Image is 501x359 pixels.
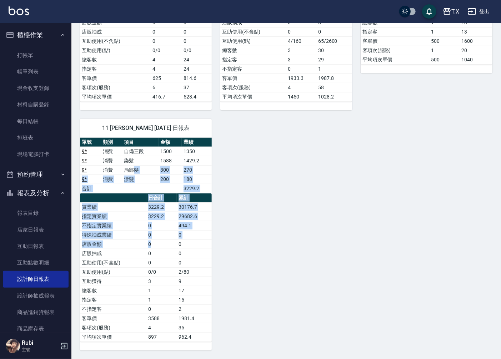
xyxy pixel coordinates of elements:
td: 客單價 [220,74,286,83]
td: 3 [286,46,316,55]
td: 指定實業績 [80,212,146,221]
a: 店家日報表 [3,222,69,238]
td: 1350 [182,147,212,156]
td: 1 [430,27,460,36]
td: 35 [177,323,212,332]
th: 日合計 [146,193,177,203]
img: Logo [9,6,29,15]
button: 報表及分析 [3,184,69,202]
td: 3229.2 [146,202,177,212]
td: 6 [151,83,182,92]
td: 0 [151,27,182,36]
td: 300 [159,165,182,175]
td: 500 [430,55,460,64]
td: 0/0 [151,46,182,55]
td: 0 [146,258,177,267]
td: 店販金額 [80,239,146,249]
div: T.X [451,7,459,16]
td: 互助使用(點) [80,267,146,277]
td: 4/160 [286,36,316,46]
td: 0 [286,64,316,74]
td: 0 [182,27,212,36]
td: 270 [182,165,212,175]
a: 商品庫存表 [3,320,69,337]
td: 總客數 [80,286,146,295]
td: 29 [316,55,352,64]
a: 排班表 [3,130,69,146]
button: 預約管理 [3,165,69,184]
td: 總客數 [220,46,286,55]
a: 互助日報表 [3,238,69,254]
img: Person [6,339,20,353]
a: 互助點數明細 [3,254,69,271]
td: 不指定實業績 [80,221,146,230]
td: 0 [146,304,177,314]
td: 1981.4 [177,314,212,323]
td: 24 [182,64,212,74]
td: 自備三段 [122,147,159,156]
td: 客單價 [80,314,146,323]
td: 互助使用(點) [220,36,286,46]
td: 1933.3 [286,74,316,83]
td: 9 [177,277,212,286]
td: 814.6 [182,74,212,83]
td: 625 [151,74,182,83]
button: 櫃檯作業 [3,26,69,44]
th: 項目 [122,138,159,147]
td: 1987.8 [316,74,352,83]
td: 0 [151,36,182,46]
th: 累計 [177,193,212,203]
td: 平均項次單價 [361,55,430,64]
td: 500 [430,36,460,46]
td: 15 [177,295,212,304]
td: 1 [316,64,352,74]
button: 登出 [465,5,492,18]
th: 金額 [159,138,182,147]
th: 業績 [182,138,212,147]
td: 客項次(服務) [80,323,146,332]
span: 11 [PERSON_NAME] [DATE] 日報表 [89,125,203,132]
td: 4 [151,55,182,64]
td: 0/0 [182,46,212,55]
td: 客單價 [361,36,430,46]
td: 不指定客 [220,64,286,74]
td: 24 [182,55,212,64]
td: 1429.2 [182,156,212,165]
td: 200 [159,175,182,184]
td: 1040 [460,55,492,64]
td: 1588 [159,156,182,165]
td: 0 [177,230,212,239]
td: 消費 [101,156,122,165]
td: 30176.7 [177,202,212,212]
td: 17 [177,286,212,295]
td: 互助使用(不含點) [220,27,286,36]
td: 漂髮 [122,175,159,184]
td: 3 [146,277,177,286]
table: a dense table [80,193,212,342]
td: 58 [316,83,352,92]
td: 3229.2 [146,212,177,221]
td: 店販抽成 [80,249,146,258]
td: 0 [146,249,177,258]
td: 0 [146,230,177,239]
td: 客項次(服務) [361,46,430,55]
td: 平均項次單價 [80,332,146,342]
td: 3229.2 [182,184,212,193]
td: 180 [182,175,212,184]
td: 2 [177,304,212,314]
td: 4 [146,323,177,332]
td: 指定客 [80,295,146,304]
td: 1500 [159,147,182,156]
a: 帳單列表 [3,64,69,80]
td: 1028.2 [316,92,352,101]
td: 962.4 [177,332,212,342]
td: 0 [177,239,212,249]
td: 416.7 [151,92,182,101]
td: 局部髮 [122,165,159,175]
td: 1 [146,286,177,295]
a: 設計師抽成報表 [3,288,69,304]
td: 0 [316,27,352,36]
td: 1450 [286,92,316,101]
td: 互助使用(不含點) [80,258,146,267]
td: 合計 [80,184,101,193]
